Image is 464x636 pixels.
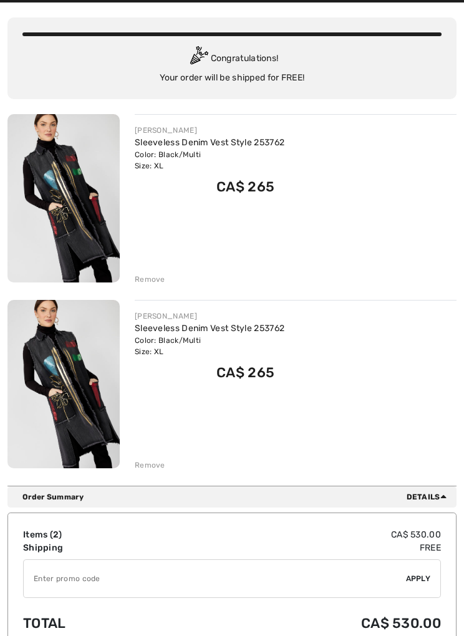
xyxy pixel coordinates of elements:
div: Remove [135,460,165,471]
div: [PERSON_NAME] [135,125,284,137]
span: CA$ 265 [216,365,274,382]
img: Sleeveless Denim Vest Style 253762 [7,115,120,283]
td: Items ( ) [23,529,169,542]
div: Order Summary [22,492,452,503]
img: Congratulation2.svg [186,47,211,72]
div: [PERSON_NAME] [135,311,284,322]
span: Details [407,492,452,503]
td: CA$ 530.00 [169,529,441,542]
span: Apply [406,574,431,585]
span: 2 [53,530,59,541]
div: Congratulations! Your order will be shipped for FREE! [22,47,442,85]
span: CA$ 265 [216,179,274,196]
img: Sleeveless Denim Vest Style 253762 [7,301,120,469]
div: Remove [135,274,165,286]
a: Sleeveless Denim Vest Style 253762 [135,138,284,148]
a: Sleeveless Denim Vest Style 253762 [135,324,284,334]
div: Color: Black/Multi Size: XL [135,335,284,358]
td: Shipping [23,542,169,555]
input: Promo code [24,561,406,598]
div: Color: Black/Multi Size: XL [135,150,284,172]
td: Free [169,542,441,555]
